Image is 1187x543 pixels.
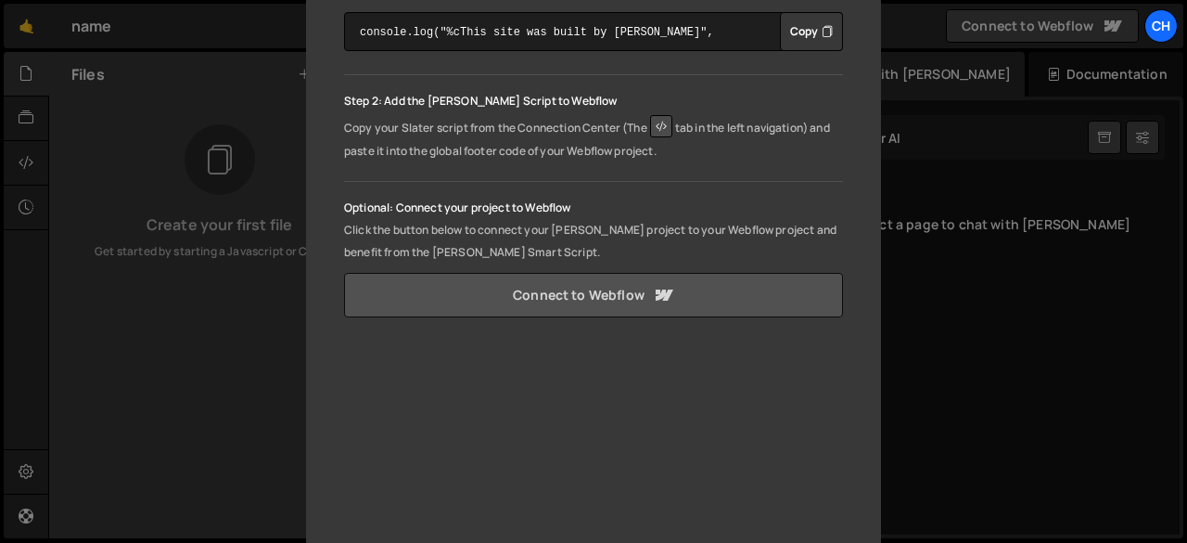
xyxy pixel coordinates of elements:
p: Step 2: Add the [PERSON_NAME] Script to Webflow [344,90,843,112]
p: Copy your Slater script from the Connection Center (The tab in the left navigation) and paste it ... [344,112,843,162]
a: Connect to Webflow [344,273,843,317]
a: ch [1144,9,1178,43]
button: Copy [780,12,843,51]
p: Optional: Connect your project to Webflow [344,197,843,219]
textarea: console.log("%cThis site was built by [PERSON_NAME]", "background:blue;color:#fff;padding: 8px;"); [344,12,843,51]
div: Button group with nested dropdown [780,12,843,51]
p: Click the button below to connect your [PERSON_NAME] project to your Webflow project and benefit ... [344,219,843,264]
